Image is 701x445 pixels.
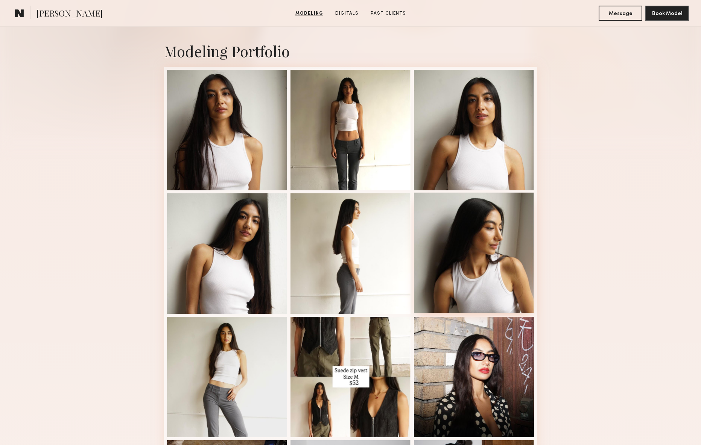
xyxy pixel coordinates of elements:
button: Book Model [645,6,689,21]
span: [PERSON_NAME] [36,8,103,21]
button: Message [599,6,642,21]
a: Book Model [645,10,689,16]
div: Modeling Portfolio [164,41,537,61]
a: Past Clients [368,10,409,17]
a: Modeling [292,10,326,17]
a: Digitals [332,10,362,17]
